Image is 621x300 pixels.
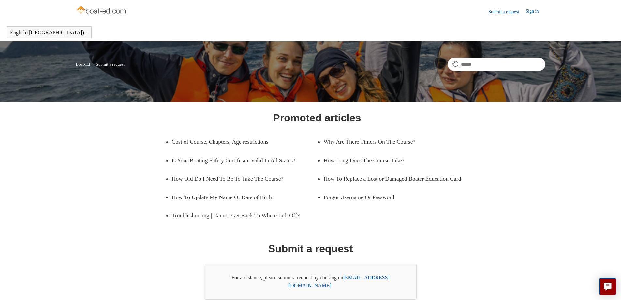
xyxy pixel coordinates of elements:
button: Live chat [599,278,616,295]
a: How Old Do I Need To Be To Take The Course? [172,169,307,188]
a: How To Update My Name Or Date of Birth [172,188,307,206]
a: Submit a request [488,8,525,15]
li: Boat-Ed [76,62,91,67]
a: Cost of Course, Chapters, Age restrictions [172,133,307,151]
div: For assistance, please submit a request by clicking on . [205,264,417,300]
a: Sign in [525,8,545,16]
a: Forgot Username Or Password [324,188,459,206]
a: Boat-Ed [76,62,90,67]
li: Submit a request [91,62,125,67]
a: [EMAIL_ADDRESS][DOMAIN_NAME] [288,275,390,288]
h1: Submit a request [268,241,353,257]
button: English ([GEOGRAPHIC_DATA]) [10,30,88,36]
a: How Long Does The Course Take? [324,151,459,169]
a: Is Your Boating Safety Certificate Valid In All States? [172,151,317,169]
a: Troubleshooting | Cannot Get Back To Where Left Off? [172,206,317,225]
img: Boat-Ed Help Center home page [76,4,128,17]
h1: Promoted articles [273,110,361,126]
input: Search [448,58,545,71]
a: How To Replace a Lost or Damaged Boater Education Card [324,169,469,188]
a: Why Are There Timers On The Course? [324,133,459,151]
